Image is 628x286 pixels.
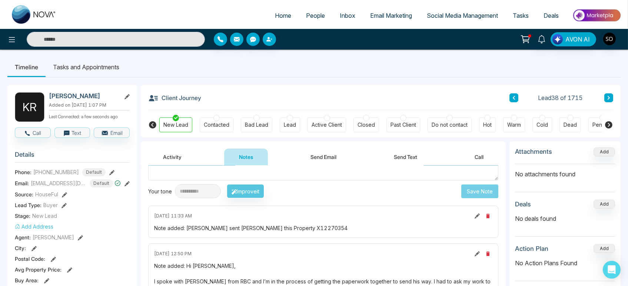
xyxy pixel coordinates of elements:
[15,276,39,284] span: Buy Area :
[31,179,86,187] span: [EMAIL_ADDRESS][DOMAIN_NAME]
[15,266,62,273] span: Avg Property Price :
[15,212,30,220] span: Stage:
[312,121,342,129] div: Active Client
[544,12,559,19] span: Deals
[379,149,432,165] button: Send Text
[505,9,536,23] a: Tasks
[15,201,41,209] span: Lead Type:
[594,148,615,154] span: Add
[340,12,355,19] span: Inbox
[296,149,351,165] button: Send Email
[370,12,412,19] span: Email Marketing
[154,224,492,232] div: Note added: [PERSON_NAME] sent [PERSON_NAME] this Property X12270354
[515,245,548,252] h3: Action Plan
[299,9,332,23] a: People
[90,179,113,187] span: Default
[461,184,498,198] button: Save Note
[148,187,175,195] div: Your tone
[603,261,621,279] div: Open Intercom Messenger
[33,233,74,241] span: [PERSON_NAME]
[515,214,615,223] p: No deals found
[15,223,53,230] button: Add Address
[49,102,130,109] p: Added on [DATE] 1:07 PM
[7,57,46,77] li: Timeline
[12,5,56,24] img: Nova CRM Logo
[275,12,291,19] span: Home
[15,151,130,162] h3: Details
[15,127,51,138] button: Call
[148,149,196,165] button: Activity
[154,213,192,219] span: [DATE] 11:33 AM
[594,244,615,253] button: Add
[419,9,505,23] a: Social Media Management
[594,147,615,156] button: Add
[332,9,363,23] a: Inbox
[460,149,498,165] button: Call
[32,212,57,220] span: New Lead
[603,33,616,45] img: User Avatar
[507,121,521,129] div: Warm
[551,32,596,46] button: AVON AI
[538,93,583,102] span: Lead 38 of 1715
[594,200,615,209] button: Add
[15,179,29,187] span: Email:
[515,259,615,267] p: No Action Plans Found
[306,12,325,19] span: People
[163,121,188,129] div: New Lead
[565,35,590,44] span: AVON AI
[284,121,296,129] div: Lead
[82,168,106,176] span: Default
[483,121,492,129] div: Hot
[245,121,268,129] div: Bad Lead
[536,121,548,129] div: Cold
[33,168,79,176] span: [PHONE_NUMBER]
[391,121,416,129] div: Past Client
[94,127,130,138] button: Email
[536,9,566,23] a: Deals
[432,121,468,129] div: Do not contact
[15,244,26,252] span: City :
[515,148,552,155] h3: Attachments
[49,112,130,120] p: Last Connected: a few seconds ago
[570,7,624,24] img: Market-place.gif
[363,9,419,23] a: Email Marketing
[515,200,531,208] h3: Deals
[49,92,118,100] h2: [PERSON_NAME]
[54,127,90,138] button: Text
[358,121,375,129] div: Closed
[592,121,613,129] div: Pending
[148,92,201,103] h3: Client Journey
[15,168,31,176] span: Phone:
[43,201,58,209] span: Buyer
[204,121,229,129] div: Contacted
[515,164,615,179] p: No attachments found
[46,57,127,77] li: Tasks and Appointments
[564,121,577,129] div: Dead
[224,149,268,165] button: Notes
[15,255,45,263] span: Postal Code :
[154,250,192,257] span: [DATE] 12:50 PM
[15,233,31,241] span: Agent:
[35,190,58,198] span: HouseFul
[513,12,529,19] span: Tasks
[15,190,33,198] span: Source:
[15,92,44,122] div: K R
[552,34,563,44] img: Lead Flow
[427,12,498,19] span: Social Media Management
[268,9,299,23] a: Home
